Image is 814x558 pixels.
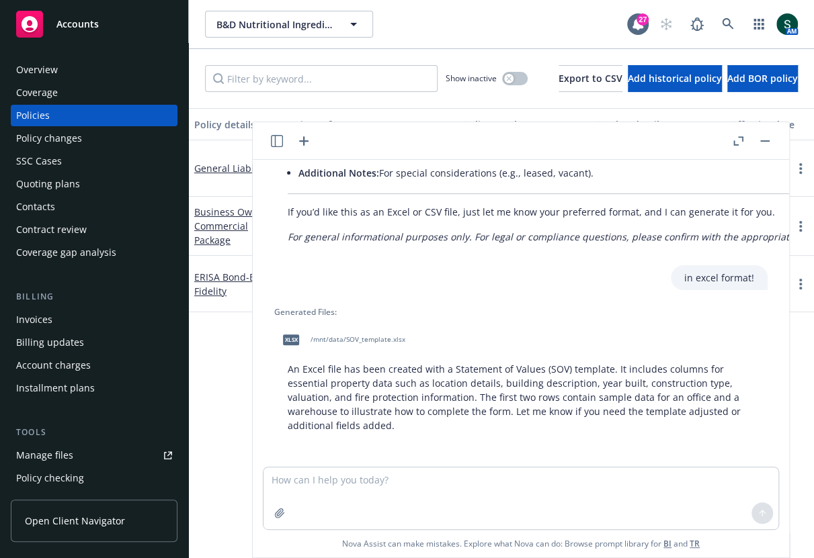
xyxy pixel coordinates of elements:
div: Lines of coverage [295,118,438,132]
div: Billing updates [16,332,84,353]
span: - ERISA Fidelity [194,271,275,297]
div: Installment plans [16,377,95,399]
button: Export to CSV [559,65,622,92]
a: Business Owners [194,205,276,246]
div: Coverage [16,82,58,103]
img: photo [776,13,798,35]
div: Generated Files: [274,306,768,318]
p: in excel format! [684,271,754,285]
p: An Excel file has been created with a Statement of Values (SOV) template. It includes columns for... [288,362,754,432]
button: Lines of coverage [290,108,458,140]
a: Policy changes [11,128,177,149]
div: Quoting plans [16,173,80,195]
div: Account charges [16,355,91,376]
div: SSC Cases [16,150,62,172]
span: Accounts [56,19,99,30]
a: Contract review [11,219,177,240]
a: Policy checking [11,467,177,489]
div: Contacts [16,196,55,218]
div: Manage files [16,445,73,466]
a: Quoting plans [11,173,177,195]
div: Overview [16,59,58,81]
span: xlsx [283,334,299,344]
span: B&D Nutritional Ingredients, Inc. [216,17,333,32]
div: Invoices [16,309,52,330]
a: more [792,160,809,177]
span: Show inactive [446,73,497,84]
div: xlsx/mnt/data/SOV_template.xlsx [274,323,408,357]
span: Nova Assist can make mistakes. Explore what Nova can do: Browse prompt library for and [258,530,784,557]
a: TR [690,538,700,549]
div: Coverage gap analysis [16,242,116,263]
button: Add historical policy [628,65,722,92]
span: Open Client Navigator [25,514,125,528]
div: Policy details [194,118,270,132]
span: Additional Notes: [298,167,379,179]
a: Manage files [11,445,177,466]
a: ERISA Bond [194,271,275,297]
button: Policy details [189,108,290,140]
div: Tools [11,426,177,439]
div: Contract review [16,219,87,240]
span: Export to CSV [559,72,622,85]
div: Billing [11,290,177,304]
div: 27 [637,13,649,26]
button: Policy number [458,108,592,140]
a: Start snowing [653,11,680,38]
div: Market details [598,118,706,132]
a: Overview [11,59,177,81]
a: Contacts [11,196,177,218]
span: - Commercial Package [194,205,276,246]
button: Market details [592,108,727,140]
a: Policies [11,105,177,126]
a: Account charges [11,355,177,376]
a: Accounts [11,5,177,43]
a: Report a Bug [684,11,710,38]
a: more [792,218,809,234]
div: Policies [16,105,50,126]
a: Billing updates [11,332,177,353]
span: Add historical policy [628,72,722,85]
span: Add BOR policy [727,72,798,85]
div: Policy number [463,118,572,132]
a: Installment plans [11,377,177,399]
a: Invoices [11,309,177,330]
a: BI [663,538,671,549]
div: Effective date [732,118,807,132]
a: more [792,276,809,292]
a: Coverage [11,82,177,103]
a: General Liability [194,162,268,175]
button: B&D Nutritional Ingredients, Inc. [205,11,373,38]
a: Coverage gap analysis [11,242,177,263]
a: Search [715,11,741,38]
span: /mnt/data/SOV_template.xlsx [311,335,405,344]
div: Policy checking [16,467,84,489]
div: Policy changes [16,128,82,149]
button: Add BOR policy [727,65,798,92]
input: Filter by keyword... [205,65,438,92]
a: SSC Cases [11,150,177,172]
a: Switch app [745,11,772,38]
